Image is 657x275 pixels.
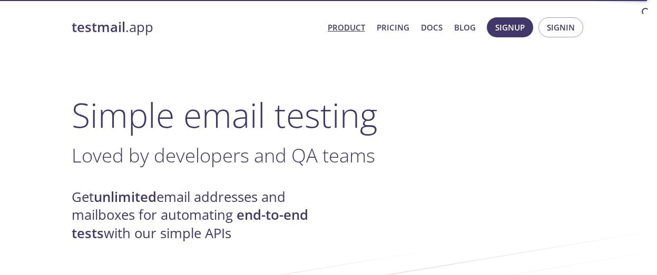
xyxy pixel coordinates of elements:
a: Blog [454,21,476,34]
strong: end-to-end tests [72,206,308,242]
strong: unlimited [94,188,156,206]
h1: Simple email testing [72,95,586,135]
a: Pricing [377,21,409,34]
button: Signup [487,17,533,37]
strong: testmail [72,18,125,36]
a: Product [328,21,365,34]
span: Signup [495,21,525,34]
a: testmail.app [72,18,319,36]
a: Docs [421,21,443,34]
span: Signin [547,21,575,34]
span: Loved by developers and QA teams [72,142,375,168]
button: Signin [538,17,583,37]
h4: Get email addresses and mailboxes for automating with our simple APIs [72,188,329,242]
